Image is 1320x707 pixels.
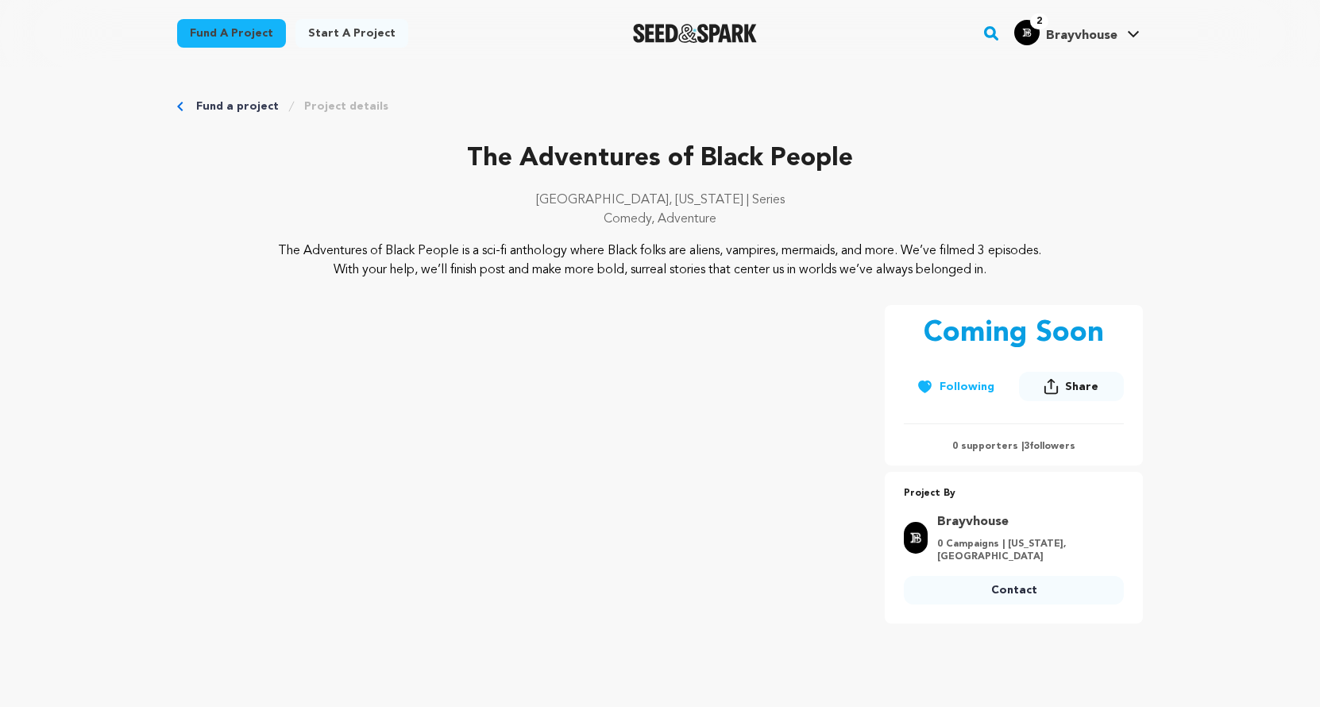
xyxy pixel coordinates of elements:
[904,485,1124,503] p: Project By
[1030,14,1048,29] span: 2
[924,318,1104,350] p: Coming Soon
[904,440,1124,453] p: 0 supporters | followers
[295,19,408,48] a: Start a project
[1065,379,1098,395] span: Share
[1014,20,1117,45] div: Brayvhouse's Profile
[274,241,1047,280] p: The Adventures of Black People is a sci-fi anthology where Black folks are aliens, vampires, merm...
[937,512,1114,531] a: Goto Brayvhouse profile
[177,140,1143,178] p: The Adventures of Black People
[1046,29,1117,42] span: Brayvhouse
[904,373,1007,401] button: Following
[1014,20,1040,45] img: 66b312189063c2cc.jpg
[177,191,1143,210] p: [GEOGRAPHIC_DATA], [US_STATE] | Series
[633,24,758,43] a: Seed&Spark Homepage
[1019,372,1124,408] span: Share
[1024,442,1029,451] span: 3
[937,538,1114,563] p: 0 Campaigns | [US_STATE], [GEOGRAPHIC_DATA]
[177,99,1143,114] div: Breadcrumb
[1019,372,1124,401] button: Share
[196,99,279,114] a: Fund a project
[304,99,388,114] a: Project details
[177,19,286,48] a: Fund a project
[1011,17,1143,50] span: Brayvhouse's Profile
[904,522,928,554] img: 66b312189063c2cc.jpg
[633,24,758,43] img: Seed&Spark Logo Dark Mode
[177,210,1143,229] p: Comedy, Adventure
[904,576,1124,605] a: Contact
[1011,17,1143,45] a: Brayvhouse's Profile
